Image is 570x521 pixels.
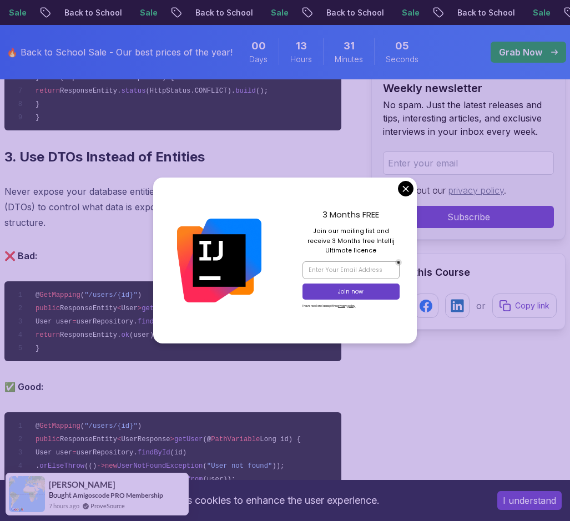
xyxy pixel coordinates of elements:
[235,87,256,95] span: build
[211,436,260,443] span: PathVariable
[203,436,211,443] span: (@
[249,54,268,65] span: Days
[317,7,393,18] p: Back to School
[335,54,363,65] span: Minutes
[131,7,167,18] p: Sale
[476,299,486,312] p: or
[4,250,37,261] strong: ❌ Bad:
[36,74,39,82] span: }
[49,490,72,499] span: Bought
[60,305,117,312] span: ResponseEntity
[207,462,273,470] span: "User not found"
[138,449,170,457] span: findById
[97,462,105,470] span: ->
[344,38,355,54] span: 31 Minutes
[84,291,138,299] span: "/users/{id}"
[251,38,266,54] span: 0 Days
[56,7,131,18] p: Back to School
[39,462,84,470] span: orElseThrow
[8,488,481,513] div: This website uses cookies to enhance the user experience.
[36,291,39,299] span: @
[36,331,60,339] span: return
[383,184,554,197] p: Read about our .
[492,294,557,318] button: Copy link
[138,291,142,299] span: )
[36,345,39,352] span: }
[158,74,162,82] span: e
[117,305,121,312] span: <
[4,148,341,166] h2: 3. Use DTOs Instead of Entities
[393,7,428,18] p: Sale
[72,449,76,457] span: =
[515,300,549,311] p: Copy link
[383,80,554,96] h2: Weekly newsletter
[60,331,121,339] span: ResponseEntity.
[499,45,542,59] p: Grab Now
[60,74,158,82] span: (DuplicateEmailException
[186,476,203,483] span: from
[36,449,72,457] span: User user
[383,98,554,138] p: No spam. Just the latest releases and tips, interesting articles, and exclusive interviews in you...
[7,45,233,59] p: 🔥 Back to School Sale - Our best prices of the year!
[9,476,45,512] img: provesource social proof notification image
[121,436,170,443] span: UserResponse
[170,436,174,443] span: >
[39,74,60,82] span: catch
[77,318,138,326] span: userRepository.
[142,305,170,312] span: getUser
[129,331,158,339] span: (user);
[36,318,72,326] span: User user
[39,422,80,430] span: GetMapping
[138,305,142,312] span: >
[203,462,206,470] span: (
[383,265,554,280] h2: Share this Course
[121,87,145,95] span: status
[203,476,235,483] span: (user));
[296,38,307,54] span: 13 Hours
[448,185,504,196] a: privacy policy
[90,501,125,510] a: ProveSource
[60,436,117,443] span: ResponseEntity
[121,305,137,312] span: User
[49,480,115,489] span: [PERSON_NAME]
[256,87,268,95] span: ();
[80,422,84,430] span: (
[117,436,121,443] span: <
[117,462,203,470] span: UserNotFoundException
[84,422,138,430] span: "/users/{id}"
[262,7,297,18] p: Sale
[39,291,80,299] span: GetMapping
[138,318,170,326] span: findById
[290,54,312,65] span: Hours
[84,462,97,470] span: (()
[162,74,174,82] span: ) {
[105,462,117,470] span: new
[36,100,39,108] span: }
[395,38,409,54] span: 5 Seconds
[36,436,60,443] span: public
[272,462,284,470] span: ));
[383,206,554,228] button: Subscribe
[60,87,121,95] span: ResponseEntity.
[170,449,186,457] span: (id)
[448,7,524,18] p: Back to School
[36,87,60,95] span: return
[49,501,79,510] span: 7 hours ago
[36,422,39,430] span: @
[260,436,301,443] span: Long id) {
[145,87,235,95] span: (HttpStatus.CONFLICT).
[73,491,163,499] a: Amigoscode PRO Membership
[72,318,76,326] span: =
[77,449,138,457] span: userRepository.
[524,7,559,18] p: Sale
[121,331,129,339] span: ok
[497,491,562,510] button: Accept cookies
[36,114,39,122] span: }
[383,151,554,175] input: Enter your email
[174,436,203,443] span: getUser
[80,291,84,299] span: (
[386,54,418,65] span: Seconds
[4,184,341,230] p: Never expose your database entities directly. Use Data Transfer Objects (DTOs) to control what da...
[4,381,43,392] strong: ✅ Good:
[186,7,262,18] p: Back to School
